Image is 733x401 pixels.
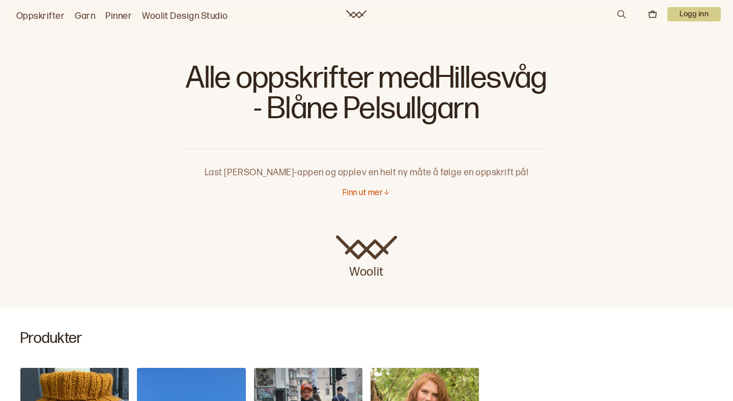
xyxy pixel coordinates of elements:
p: Logg inn [667,7,721,21]
a: Woolit Design Studio [142,9,228,23]
a: Woolit [336,235,397,280]
a: Woolit [346,10,366,18]
p: Woolit [336,260,397,280]
p: Last [PERSON_NAME]-appen og opplev en helt ny måte å følge en oppskrift på! [183,149,550,180]
img: Woolit [336,235,397,260]
a: Garn [75,9,95,23]
p: Finn ut mer [343,188,383,199]
h1: Alle oppskrifter med Hillesvåg - Blåne Pelsullgarn [183,61,550,132]
a: Oppskrifter [16,9,65,23]
a: Pinner [105,9,132,23]
button: User dropdown [667,7,721,21]
button: Finn ut mer [343,188,390,199]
